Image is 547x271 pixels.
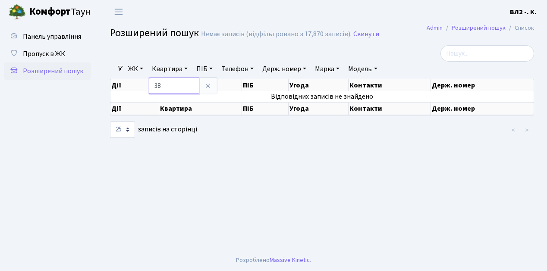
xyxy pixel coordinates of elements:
[29,5,91,19] span: Таун
[259,62,310,76] a: Держ. номер
[148,62,191,76] a: Квартира
[218,62,257,76] a: Телефон
[452,23,506,32] a: Розширений пошук
[440,45,534,62] input: Пошук...
[414,19,547,37] nav: breadcrumb
[23,49,65,59] span: Пропуск в ЖК
[506,23,534,33] li: Список
[4,28,91,45] a: Панель управління
[23,32,81,41] span: Панель управління
[431,102,534,115] th: Держ. номер
[193,62,216,76] a: ПІБ
[29,5,71,19] b: Комфорт
[236,255,311,265] div: Розроблено .
[349,79,431,91] th: Контакти
[125,62,147,76] a: ЖК
[23,66,83,76] span: Розширений пошук
[427,23,443,32] a: Admin
[270,255,310,265] a: Massive Kinetic
[9,3,26,21] img: logo.png
[110,121,197,138] label: записів на сторінці
[201,30,352,38] div: Немає записів (відфільтровано з 17,870 записів).
[242,79,289,91] th: ПІБ
[242,102,289,115] th: ПІБ
[349,102,431,115] th: Контакти
[510,7,537,17] a: ВЛ2 -. К.
[353,30,379,38] a: Скинути
[289,79,349,91] th: Угода
[159,102,242,115] th: Квартира
[4,45,91,62] a: Пропуск в ЖК
[311,62,343,76] a: Марка
[345,62,380,76] a: Модель
[110,25,199,40] span: Розширений пошук
[110,91,534,102] td: Відповідних записів не знайдено
[289,102,349,115] th: Угода
[110,79,159,91] th: Дії
[4,62,91,80] a: Розширений пошук
[431,79,534,91] th: Держ. номер
[108,5,129,19] button: Переключити навігацію
[110,121,135,138] select: записів на сторінці
[110,102,159,115] th: Дії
